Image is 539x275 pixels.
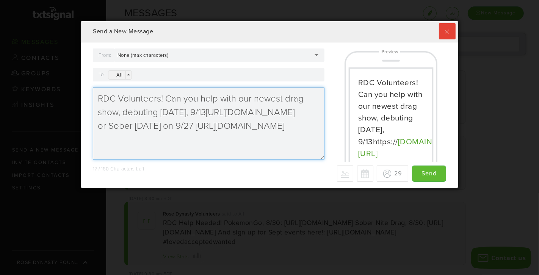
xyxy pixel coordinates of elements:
span: Characters Left [110,166,144,172]
div: None (max characters) [118,52,178,59]
div: RDC Volunteers! Can you help with our newest drag show, debuting [DATE], 9/13https:// [358,77,424,159]
div: or Sober [DATE] on 9/27 [358,159,424,207]
span: Send a New Message [93,28,153,35]
input: Send [412,166,446,182]
span: 17 / 160 [93,166,109,172]
button: 29 [377,166,408,182]
a: [DOMAIN_NAME][URL] [358,137,462,158]
a: × [125,71,132,79]
div: All [108,70,132,80]
label: To: [99,69,105,80]
label: From: [99,50,111,61]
